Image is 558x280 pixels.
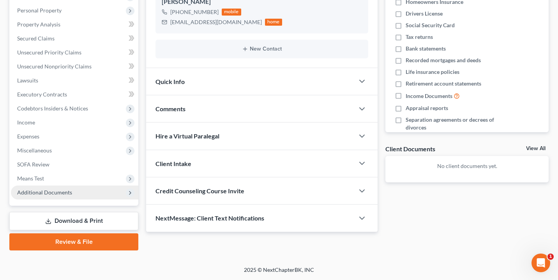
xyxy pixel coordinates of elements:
[11,17,138,31] a: Property Analysis
[57,266,501,280] div: 2025 © NextChapterBK, INC
[17,133,39,140] span: Expenses
[406,80,481,87] span: Retirement account statements
[11,31,138,45] a: Secured Claims
[17,91,67,98] span: Executory Contracts
[17,35,55,42] span: Secured Claims
[406,116,501,131] span: Separation agreements or decrees of divorces
[406,92,452,100] span: Income Documents
[17,119,35,126] span: Income
[406,104,448,112] span: Appraisal reports
[17,77,38,84] span: Lawsuits
[11,45,138,59] a: Unsecured Priority Claims
[11,157,138,171] a: SOFA Review
[406,45,446,52] span: Bank statements
[17,63,92,70] span: Unsecured Nonpriority Claims
[265,19,282,26] div: home
[155,78,185,85] span: Quick Info
[392,162,542,170] p: No client documents yet.
[155,132,219,140] span: Hire a Virtual Paralegal
[155,160,191,167] span: Client Intake
[11,59,138,73] a: Unsecured Nonpriority Claims
[162,46,362,52] button: New Contact
[17,21,60,28] span: Property Analysis
[406,10,443,17] span: Drivers License
[385,145,435,153] div: Client Documents
[155,105,185,112] span: Comments
[532,254,550,272] iframe: Intercom live chat
[526,146,546,151] a: View All
[155,214,264,222] span: NextMessage: Client Text Notifications
[11,87,138,101] a: Executory Contracts
[9,233,138,250] a: Review & File
[17,189,72,196] span: Additional Documents
[547,254,554,260] span: 1
[406,33,433,41] span: Tax returns
[222,9,241,16] div: mobile
[11,73,138,87] a: Lawsuits
[17,147,52,154] span: Miscellaneous
[17,161,49,168] span: SOFA Review
[9,212,138,230] a: Download & Print
[406,56,481,64] span: Recorded mortgages and deeds
[406,68,459,76] span: Life insurance policies
[17,175,44,182] span: Means Test
[406,21,455,29] span: Social Security Card
[170,8,219,16] div: [PHONE_NUMBER]
[17,7,62,14] span: Personal Property
[155,187,244,194] span: Credit Counseling Course Invite
[170,18,262,26] div: [EMAIL_ADDRESS][DOMAIN_NAME]
[17,105,88,112] span: Codebtors Insiders & Notices
[17,49,81,56] span: Unsecured Priority Claims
